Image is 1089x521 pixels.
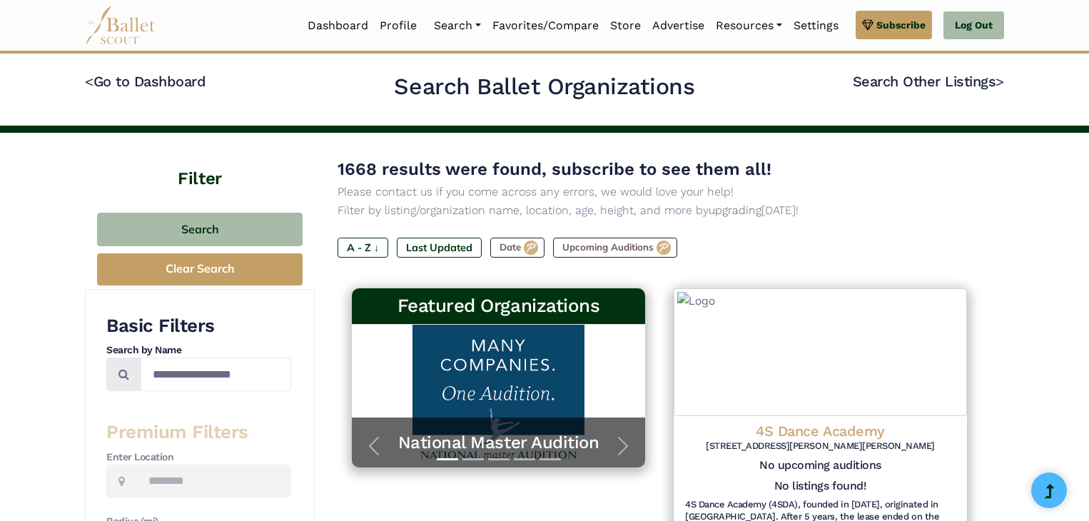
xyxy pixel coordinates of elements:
a: upgrading [709,203,761,217]
h3: Basic Filters [106,314,291,338]
input: Search by names... [141,358,291,391]
h3: Featured Organizations [363,294,634,318]
a: Log Out [943,11,1004,40]
h4: Filter [85,133,315,191]
label: A - Z ↓ [338,238,388,258]
a: Resources [710,11,788,41]
button: Clear Search [97,253,303,285]
label: Date [490,238,544,258]
h4: Enter Location [106,450,291,465]
a: Settings [788,11,844,41]
a: Search [428,11,487,41]
a: Search Other Listings> [853,73,1004,90]
a: Advertise [647,11,710,41]
img: gem.svg [862,17,873,33]
p: Filter by listing/organization name, location, age, height, and more by [DATE]! [338,201,981,220]
h5: No upcoming auditions [685,458,956,473]
button: Slide 1 [437,451,458,467]
code: < [85,72,93,90]
a: <Go to Dashboard [85,73,206,90]
p: Please contact us if you come across any errors, we would love your help! [338,183,981,201]
h3: Premium Filters [106,420,291,445]
h4: 4S Dance Academy [685,422,956,440]
button: Search [97,213,303,246]
span: 1668 results were found, subscribe to see them all! [338,159,771,179]
label: Upcoming Auditions [553,238,677,258]
code: > [996,72,1004,90]
a: Favorites/Compare [487,11,604,41]
h2: Search Ballet Organizations [394,72,694,102]
span: Subscribe [876,17,926,33]
a: Profile [374,11,422,41]
h6: [STREET_ADDRESS][PERSON_NAME][PERSON_NAME] [685,440,956,452]
a: Subscribe [856,11,932,39]
h4: Search by Name [106,343,291,358]
button: Slide 4 [514,451,535,467]
button: Slide 3 [488,451,510,467]
h5: No listings found! [774,479,866,494]
button: Slide 5 [540,451,561,467]
input: Location [136,465,291,498]
a: Dashboard [302,11,374,41]
img: Logo [674,288,967,416]
label: Last Updated [397,238,482,258]
a: Store [604,11,647,41]
button: Slide 2 [462,451,484,467]
a: National Master Audition [366,432,631,454]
